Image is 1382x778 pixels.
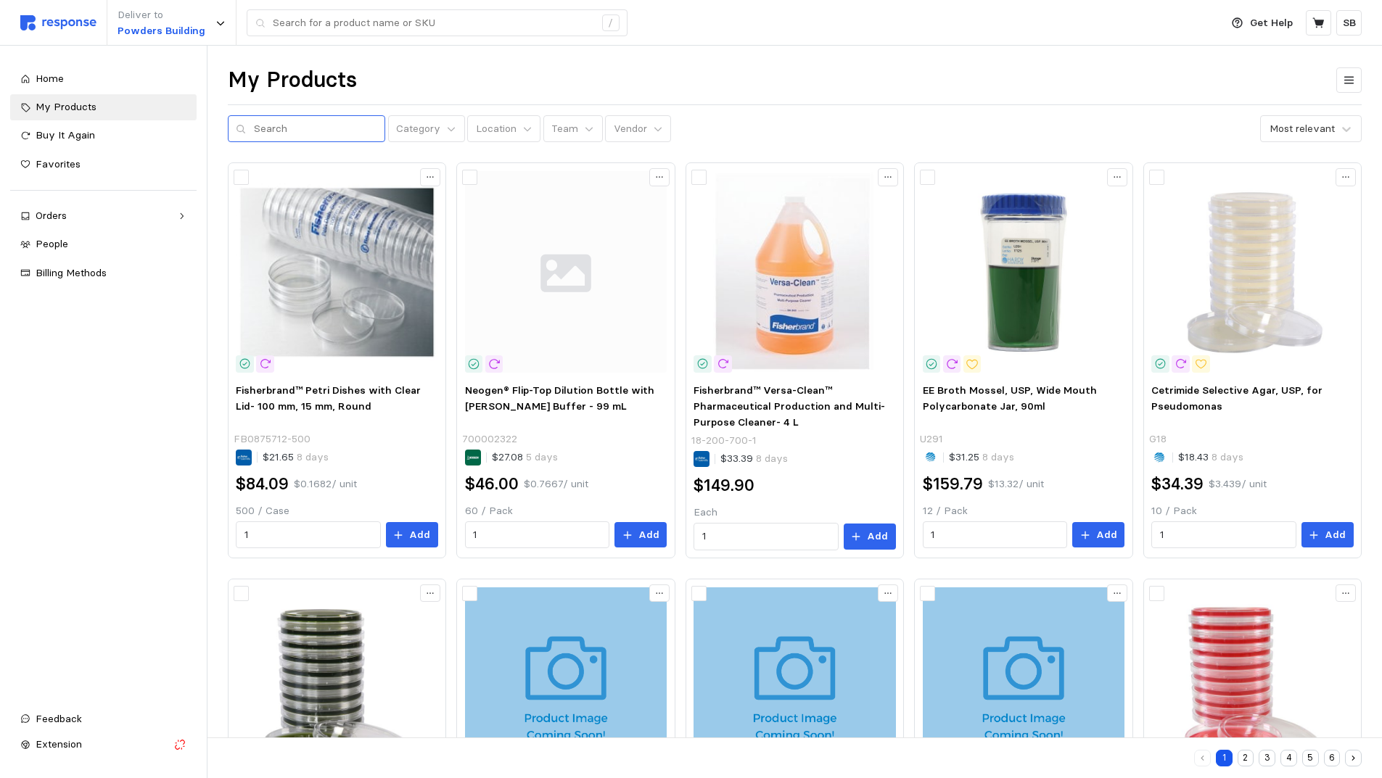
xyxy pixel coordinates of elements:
button: Add [1072,522,1124,548]
p: Each [694,505,895,521]
button: Team [543,115,603,143]
input: Search for a product name or SKU [273,10,594,36]
span: People [36,237,68,250]
button: 6 [1324,750,1341,766]
input: Qty [1160,522,1288,548]
a: Home [10,66,197,92]
button: 2 [1238,750,1254,766]
a: Orders [10,203,197,229]
div: Most relevant [1270,121,1335,136]
p: $18.43 [1178,450,1243,465]
h2: $84.09 [236,473,289,495]
p: 10 / Pack [1151,503,1353,519]
img: svg%3e [20,15,96,30]
p: $21.65 [263,450,329,465]
p: 18-200-700-1 [691,433,757,449]
img: g18_1.jpg [1151,171,1353,373]
p: $33.39 [720,451,788,467]
p: 60 / Pack [465,503,667,519]
button: Add [386,522,438,548]
a: My Products [10,94,197,120]
button: Feedback [10,706,197,732]
span: 8 days [294,450,329,463]
button: Extension [10,732,197,758]
p: Add [638,527,659,543]
p: 700002322 [462,431,517,447]
a: Billing Methods [10,260,197,286]
span: Neogen® Flip-Top Dilution Bottle with [PERSON_NAME] Buffer - 99 mL [465,384,654,413]
p: $31.25 [949,450,1014,465]
p: Team [551,121,578,137]
p: Category [396,121,440,137]
span: Feedback [36,712,82,725]
div: Orders [36,208,171,224]
p: $27.08 [492,450,558,465]
button: SB [1336,10,1362,36]
p: Add [1325,527,1346,543]
span: Fisherbrand™ Petri Dishes with Clear Lid- 100 mm, 15 mm, Round [236,384,421,413]
h2: $149.90 [694,474,754,497]
p: $13.32 / unit [988,476,1044,492]
h2: $46.00 [465,473,519,495]
input: Qty [702,524,830,550]
p: 12 / Pack [923,503,1124,519]
img: F130322~p.eps-250.jpg [694,171,895,373]
p: G18 [1149,431,1167,447]
button: Location [467,115,540,143]
p: U291 [920,431,943,447]
p: Deliver to [118,7,205,23]
button: 5 [1302,750,1319,766]
span: Fisherbrand™ Versa-Clean™ Pharmaceutical Production and Multi-Purpose Cleaner- 4 L [694,384,885,428]
span: EE Broth Mossel, USP, Wide Mouth Polycarbonate Jar, 90ml [923,384,1097,413]
button: Add [1301,522,1354,548]
input: Qty [244,522,372,548]
a: Buy It Again [10,123,197,149]
p: Get Help [1250,15,1293,31]
span: 8 days [753,452,788,465]
p: Vendor [614,121,647,137]
p: $0.7667 / unit [524,476,588,492]
span: Extension [36,737,82,750]
p: Add [409,527,430,543]
button: Category [388,115,465,143]
p: Add [867,529,888,545]
p: Powders Building [118,23,205,39]
img: u291_1.jpg [923,171,1124,373]
div: / [602,15,620,32]
p: SB [1343,15,1356,31]
img: F196151~p.eps-250.jpg [236,171,437,373]
input: Qty [931,522,1058,548]
span: 5 days [523,450,558,463]
button: 3 [1259,750,1275,766]
p: Location [476,121,517,137]
h1: My Products [228,66,357,94]
span: Billing Methods [36,266,107,279]
input: Search [254,116,377,142]
button: Add [844,524,896,550]
button: Add [614,522,667,548]
button: Get Help [1223,9,1301,37]
p: $3.439 / unit [1209,476,1267,492]
span: 8 days [979,450,1014,463]
button: 1 [1216,750,1233,766]
span: 8 days [1209,450,1243,463]
span: Home [36,72,64,85]
p: $0.1682 / unit [294,476,357,492]
p: Add [1096,527,1117,543]
span: My Products [36,100,96,113]
button: 4 [1280,750,1297,766]
p: 500 / Case [236,503,437,519]
span: Favorites [36,157,81,170]
h2: $34.39 [1151,473,1204,495]
input: Qty [473,522,601,548]
a: Favorites [10,152,197,178]
button: Vendor [605,115,671,143]
p: FB0875712-500 [234,431,310,447]
span: Cetrimide Selective Agar, USP, for Pseudomonas [1151,384,1323,413]
a: People [10,231,197,257]
span: Buy It Again [36,128,95,141]
h2: $159.79 [923,473,983,495]
img: svg%3e [465,171,667,373]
